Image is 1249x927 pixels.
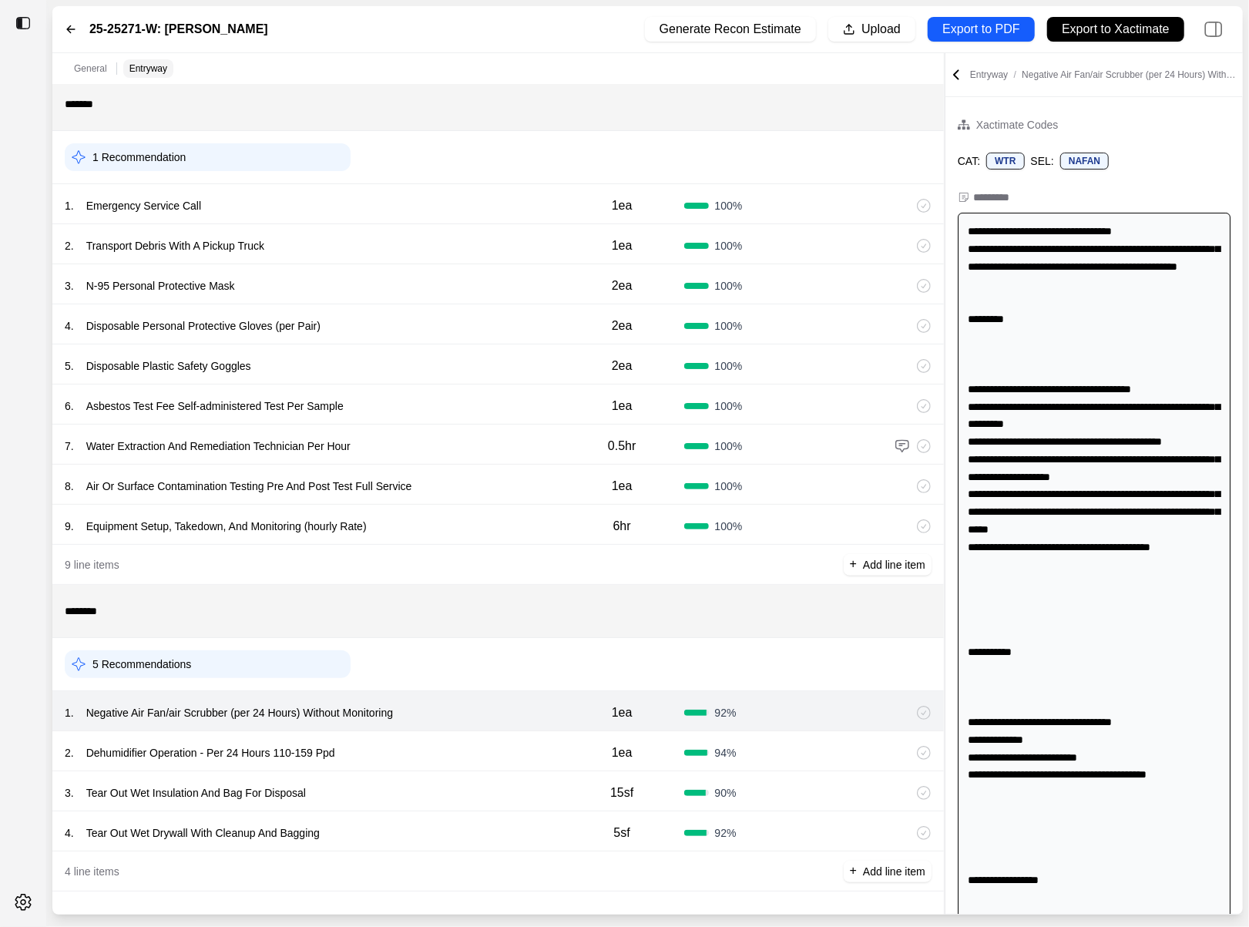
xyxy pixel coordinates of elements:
img: toggle sidebar [15,15,31,31]
p: + [850,862,857,880]
p: 5sf [614,824,630,842]
p: 5 . [65,358,74,374]
p: Entryway [970,69,1240,81]
p: Upload [861,21,901,39]
p: Add line item [863,864,925,879]
p: 1ea [612,237,633,255]
p: CAT: [958,153,980,169]
p: Tear Out Wet Insulation And Bag For Disposal [80,782,312,804]
button: +Add line item [844,554,932,576]
button: Export to PDF [928,17,1035,42]
p: + [850,556,857,573]
p: 0.5hr [608,437,636,455]
p: Transport Debris With A Pickup Truck [80,235,270,257]
p: SEL: [1031,153,1054,169]
p: 1ea [612,704,633,722]
p: 6 . [65,398,74,414]
p: 6hr [613,517,631,536]
span: 100 % [715,479,743,494]
p: Add line item [863,557,925,573]
p: Export to PDF [942,21,1019,39]
p: 9 line items [65,557,119,573]
label: 25-25271-W: [PERSON_NAME] [89,20,268,39]
button: Upload [828,17,915,42]
p: 7 . [65,438,74,454]
p: 1ea [612,744,633,762]
p: General [74,62,107,75]
img: comment [895,438,910,454]
p: 1 . [65,705,74,720]
p: Emergency Service Call [80,195,207,217]
p: 9 . [65,519,74,534]
span: 94 % [715,745,737,761]
p: 1 Recommendation [92,149,186,165]
span: 92 % [715,825,737,841]
p: Air Or Surface Contamination Testing Pre And Post Test Full Service [80,475,418,497]
button: +Add line item [844,861,932,882]
p: 4 line items [65,864,119,879]
p: 1ea [612,477,633,495]
span: 100 % [715,519,743,534]
span: 100 % [715,398,743,414]
p: Equipment Setup, Takedown, And Monitoring (hourly Rate) [80,516,373,537]
p: Entryway [129,62,167,75]
span: 100 % [715,318,743,334]
p: 1ea [612,196,633,215]
p: Asbestos Test Fee Self-administered Test Per Sample [80,395,350,417]
p: 1ea [612,397,633,415]
p: 1 . [65,198,74,213]
p: 2ea [612,277,633,295]
div: WTR [986,153,1024,170]
p: 3 . [65,278,74,294]
button: Export to Xactimate [1047,17,1184,42]
p: 4 . [65,825,74,841]
div: Xactimate Codes [976,116,1059,134]
p: 2ea [612,357,633,375]
p: 2ea [612,317,633,335]
p: Generate Recon Estimate [660,21,801,39]
p: 15sf [610,784,633,802]
p: 5 Recommendations [92,657,191,672]
span: 100 % [715,238,743,254]
span: 100 % [715,358,743,374]
p: Negative Air Fan/air Scrubber (per 24 Hours) Without Monitoring [80,702,399,724]
img: right-panel.svg [1197,12,1231,46]
p: 3 . [65,785,74,801]
p: 8 . [65,479,74,494]
div: NAFAN [1060,153,1109,170]
span: 92 % [715,705,737,720]
p: Tear Out Wet Drywall With Cleanup And Bagging [80,822,326,844]
span: / [1008,69,1022,80]
p: Dehumidifier Operation - Per 24 Hours 110-159 Ppd [80,742,341,764]
p: 2 . [65,745,74,761]
p: N-95 Personal Protective Mask [80,275,241,297]
span: 90 % [715,785,737,801]
button: Generate Recon Estimate [645,17,816,42]
p: 2 . [65,238,74,254]
p: Disposable Plastic Safety Goggles [80,355,257,377]
p: Export to Xactimate [1062,21,1170,39]
span: 100 % [715,198,743,213]
p: 4 . [65,318,74,334]
span: 100 % [715,278,743,294]
p: Water Extraction And Remediation Technician Per Hour [80,435,357,457]
p: Disposable Personal Protective Gloves (per Pair) [80,315,327,337]
span: 100 % [715,438,743,454]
